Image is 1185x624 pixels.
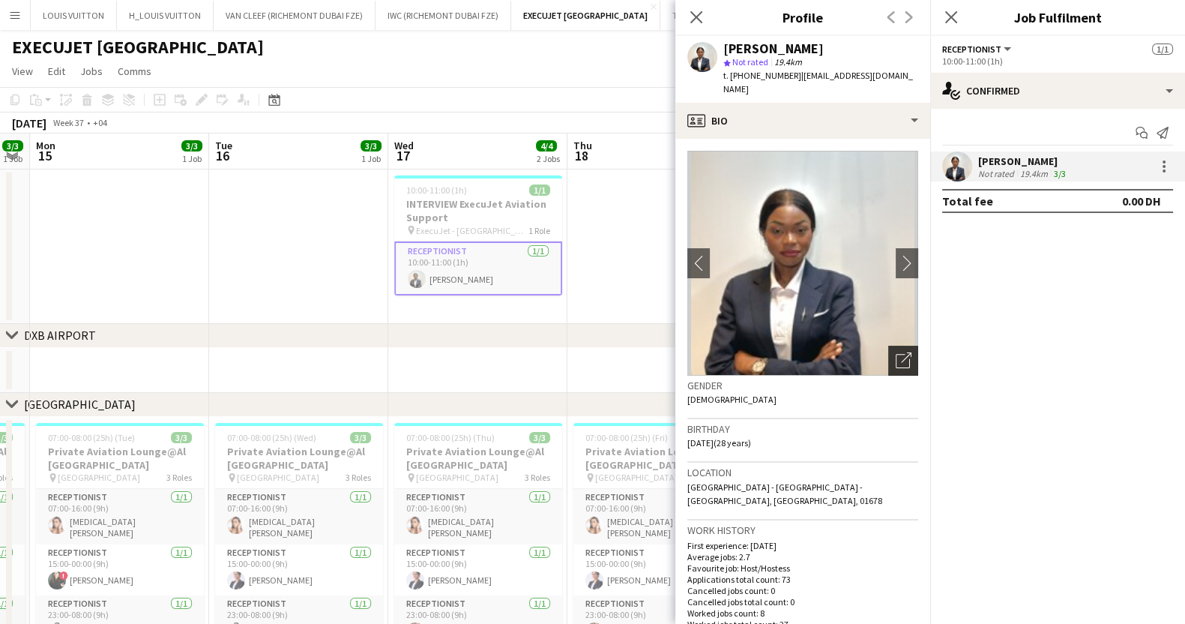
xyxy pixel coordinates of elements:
[182,153,202,164] div: 1 Job
[346,472,371,483] span: 3 Roles
[42,61,71,81] a: Edit
[36,489,204,544] app-card-role: Receptionist1/107:00-16:00 (9h)[MEDICAL_DATA][PERSON_NAME]
[687,551,918,562] p: Average jobs: 2.7
[1054,168,1066,179] app-skills-label: 3/3
[942,43,1013,55] button: Receptionist
[36,445,204,472] h3: Private Aviation Lounge@Al [GEOGRAPHIC_DATA]
[536,140,557,151] span: 4/4
[36,139,55,152] span: Mon
[687,422,918,436] h3: Birthday
[12,36,264,58] h1: EXECUJET [GEOGRAPHIC_DATA]
[48,64,65,78] span: Edit
[24,328,96,343] div: DXB AIRPORT
[529,184,550,196] span: 1/1
[687,585,918,596] p: Cancelled jobs count: 0
[2,140,23,151] span: 3/3
[166,472,192,483] span: 3 Roles
[215,139,232,152] span: Tue
[687,151,918,376] img: Crew avatar or photo
[511,1,660,30] button: EXECUJET [GEOGRAPHIC_DATA]
[376,1,511,30] button: IWC (RICHEMONT DUBAI FZE)
[537,153,560,164] div: 2 Jobs
[571,147,592,164] span: 18
[528,225,550,236] span: 1 Role
[573,489,741,544] app-card-role: Receptionist1/107:00-16:00 (9h)[MEDICAL_DATA][PERSON_NAME]
[93,117,107,128] div: +04
[117,1,214,30] button: H_LOUIS VUITTON
[687,379,918,392] h3: Gender
[394,544,562,595] app-card-role: Receptionist1/115:00-00:00 (9h)[PERSON_NAME]
[406,432,495,443] span: 07:00-08:00 (25h) (Thu)
[394,489,562,544] app-card-role: Receptionist1/107:00-16:00 (9h)[MEDICAL_DATA][PERSON_NAME]
[942,43,1001,55] span: Receptionist
[687,574,918,585] p: Applications total count: 73
[930,73,1185,109] div: Confirmed
[660,1,735,30] button: TECHNOGYM
[930,7,1185,27] h3: Job Fulfilment
[723,70,801,81] span: t. [PHONE_NUMBER]
[942,55,1173,67] div: 10:00-11:00 (1h)
[237,472,319,483] span: [GEOGRAPHIC_DATA]
[394,241,562,295] app-card-role: Receptionist1/110:00-11:00 (1h)[PERSON_NAME]
[74,61,109,81] a: Jobs
[213,147,232,164] span: 16
[215,445,383,472] h3: Private Aviation Lounge@Al [GEOGRAPHIC_DATA]
[888,346,918,376] div: Open photos pop-in
[723,42,824,55] div: [PERSON_NAME]
[675,7,930,27] h3: Profile
[80,64,103,78] span: Jobs
[771,56,805,67] span: 19.4km
[361,153,381,164] div: 1 Job
[687,394,777,405] span: [DEMOGRAPHIC_DATA]
[978,168,1017,179] div: Not rated
[34,147,55,164] span: 15
[978,154,1069,168] div: [PERSON_NAME]
[942,193,993,208] div: Total fee
[215,544,383,595] app-card-role: Receptionist1/115:00-00:00 (9h)[PERSON_NAME]
[394,139,414,152] span: Wed
[687,437,751,448] span: [DATE] (28 years)
[687,523,918,537] h3: Work history
[585,432,668,443] span: 07:00-08:00 (25h) (Fri)
[525,472,550,483] span: 3 Roles
[118,64,151,78] span: Comms
[214,1,376,30] button: VAN CLEEF (RICHEMONT DUBAI FZE)
[394,197,562,224] h3: INTERVIEW ExecuJet Aviation Support
[573,544,741,595] app-card-role: Receptionist1/115:00-00:00 (9h)[PERSON_NAME]
[227,432,316,443] span: 07:00-08:00 (25h) (Wed)
[1152,43,1173,55] span: 1/1
[416,472,498,483] span: [GEOGRAPHIC_DATA]
[181,140,202,151] span: 3/3
[3,153,22,164] div: 1 Job
[1017,168,1051,179] div: 19.4km
[687,607,918,619] p: Worked jobs count: 8
[59,571,68,580] span: !
[732,56,768,67] span: Not rated
[394,175,562,295] app-job-card: 10:00-11:00 (1h)1/1INTERVIEW ExecuJet Aviation Support ExecuJet - [GEOGRAPHIC_DATA]1 RoleReceptio...
[36,544,204,595] app-card-role: Receptionist1/115:00-00:00 (9h)![PERSON_NAME]
[49,117,87,128] span: Week 37
[529,432,550,443] span: 3/3
[112,61,157,81] a: Comms
[12,64,33,78] span: View
[24,397,136,412] div: [GEOGRAPHIC_DATA]
[687,481,882,506] span: [GEOGRAPHIC_DATA] - [GEOGRAPHIC_DATA] - [GEOGRAPHIC_DATA], [GEOGRAPHIC_DATA], 01678
[416,225,528,236] span: ExecuJet - [GEOGRAPHIC_DATA]
[58,472,140,483] span: [GEOGRAPHIC_DATA]
[595,472,678,483] span: [GEOGRAPHIC_DATA]
[1122,193,1161,208] div: 0.00 DH
[31,1,117,30] button: LOUIS VUITTON
[361,140,382,151] span: 3/3
[687,466,918,479] h3: Location
[406,184,467,196] span: 10:00-11:00 (1h)
[171,432,192,443] span: 3/3
[12,115,46,130] div: [DATE]
[6,61,39,81] a: View
[350,432,371,443] span: 3/3
[573,139,592,152] span: Thu
[573,445,741,472] h3: Private Aviation Lounge@Al [GEOGRAPHIC_DATA]
[675,103,930,139] div: Bio
[215,489,383,544] app-card-role: Receptionist1/107:00-16:00 (9h)[MEDICAL_DATA][PERSON_NAME]
[48,432,135,443] span: 07:00-08:00 (25h) (Tue)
